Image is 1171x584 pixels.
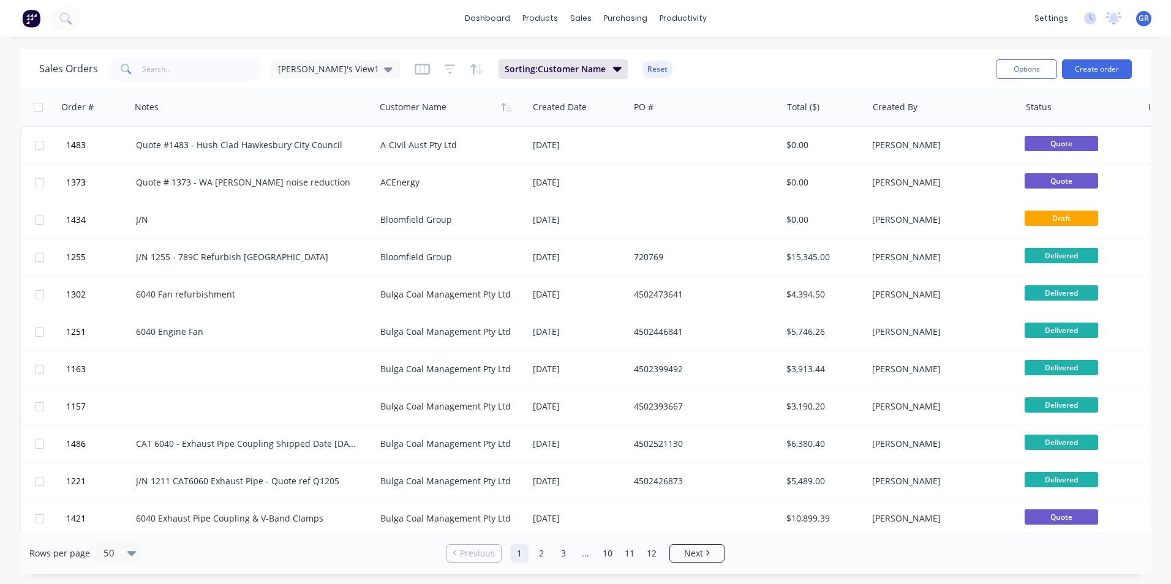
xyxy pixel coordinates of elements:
[62,164,136,201] button: 1373
[29,547,90,560] span: Rows per page
[136,326,359,338] div: 6040 Engine Fan
[62,463,136,500] button: 1221
[533,438,624,450] div: [DATE]
[533,214,624,226] div: [DATE]
[136,438,359,450] div: CAT 6040 - Exhaust Pipe Coupling Shipped Date [DATE]
[872,475,1008,487] div: [PERSON_NAME]
[380,176,516,189] div: ACEnergy
[1062,59,1132,79] button: Create order
[136,139,359,151] div: Quote #1483 - Hush Clad Hawkesbury City Council
[533,400,624,413] div: [DATE]
[459,9,516,28] a: dashboard
[786,326,858,338] div: $5,746.26
[634,363,770,375] div: 4502399492
[996,59,1057,79] button: Options
[533,101,587,113] div: Created Date
[786,139,858,151] div: $0.00
[786,438,858,450] div: $6,380.40
[634,251,770,263] div: 720769
[1028,9,1074,28] div: settings
[136,214,359,226] div: J/N
[533,176,624,189] div: [DATE]
[62,276,136,313] button: 1302
[380,288,516,301] div: Bulga Coal Management Pty Ltd
[1025,136,1098,151] span: Quote
[136,512,359,525] div: 6040 Exhaust Pipe Coupling & V-Band Clamps
[66,326,86,338] span: 1251
[62,388,136,425] button: 1157
[516,9,564,28] div: products
[872,176,1008,189] div: [PERSON_NAME]
[62,351,136,387] button: 1163
[872,400,1008,413] div: [PERSON_NAME]
[872,251,1008,263] div: [PERSON_NAME]
[380,438,516,450] div: Bulga Coal Management Pty Ltd
[135,101,159,113] div: Notes
[62,239,136,275] button: 1255
[499,59,628,79] button: Sorting:Customer Name
[787,101,819,113] div: Total ($)
[786,214,858,226] div: $0.00
[1025,360,1098,375] span: Delivered
[510,544,529,563] a: Page 1 is your current page
[136,251,359,263] div: J/N 1255 - 789C Refurbish [GEOGRAPHIC_DATA]
[447,547,501,560] a: Previous page
[670,547,724,560] a: Next page
[66,214,86,226] span: 1434
[634,400,770,413] div: 4502393667
[39,63,98,75] h1: Sales Orders
[786,400,858,413] div: $3,190.20
[786,512,858,525] div: $10,899.39
[872,214,1008,226] div: [PERSON_NAME]
[786,176,858,189] div: $0.00
[505,63,606,75] span: Sorting: Customer Name
[66,363,86,375] span: 1163
[634,326,770,338] div: 4502446841
[62,425,136,462] button: 1486
[66,475,86,487] span: 1221
[1025,435,1098,450] span: Delivered
[380,475,516,487] div: Bulga Coal Management Pty Ltd
[380,363,516,375] div: Bulga Coal Management Pty Ltd
[380,251,516,263] div: Bloomfield Group
[642,61,672,78] button: Reset
[873,101,917,113] div: Created By
[380,400,516,413] div: Bulga Coal Management Pty Ltd
[533,326,624,338] div: [DATE]
[380,512,516,525] div: Bulga Coal Management Pty Ltd
[66,176,86,189] span: 1373
[62,201,136,238] button: 1434
[533,512,624,525] div: [DATE]
[278,62,379,75] span: [PERSON_NAME]'s View1
[460,547,495,560] span: Previous
[1026,101,1052,113] div: Status
[66,251,86,263] span: 1255
[598,544,617,563] a: Page 10
[653,9,713,28] div: productivity
[62,127,136,163] button: 1483
[136,475,359,487] div: J/N 1211 CAT6060 Exhaust Pipe - Quote ref Q1205
[533,475,624,487] div: [DATE]
[634,475,770,487] div: 4502426873
[872,512,1008,525] div: [PERSON_NAME]
[564,9,598,28] div: sales
[786,288,858,301] div: $4,394.50
[634,288,770,301] div: 4502473641
[66,400,86,413] span: 1157
[61,101,94,113] div: Order #
[532,544,551,563] a: Page 2
[380,214,516,226] div: Bloomfield Group
[1025,323,1098,338] span: Delivered
[786,475,858,487] div: $5,489.00
[872,363,1008,375] div: [PERSON_NAME]
[1025,248,1098,263] span: Delivered
[533,288,624,301] div: [DATE]
[1025,472,1098,487] span: Delivered
[66,438,86,450] span: 1486
[62,313,136,350] button: 1251
[380,139,516,151] div: A-Civil Aust Pty Ltd
[533,363,624,375] div: [DATE]
[598,9,653,28] div: purchasing
[533,139,624,151] div: [DATE]
[380,101,446,113] div: Customer Name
